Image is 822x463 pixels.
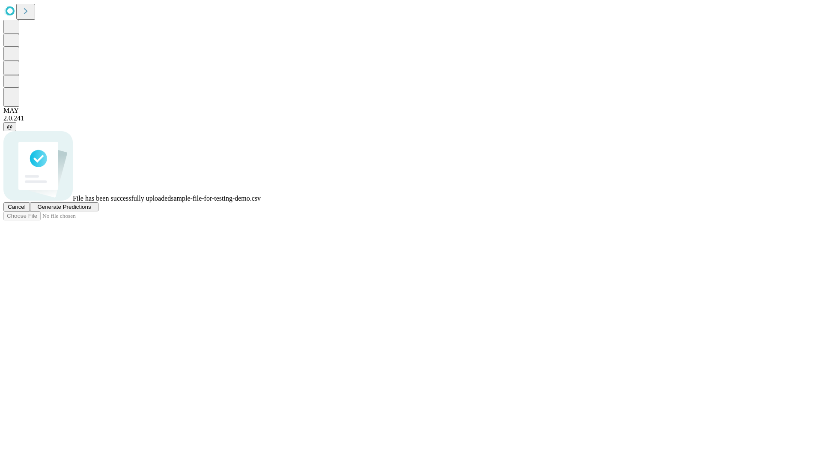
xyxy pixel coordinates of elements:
span: @ [7,123,13,130]
button: Generate Predictions [30,202,98,211]
span: Generate Predictions [37,204,91,210]
span: sample-file-for-testing-demo.csv [171,195,261,202]
span: Cancel [8,204,26,210]
div: 2.0.241 [3,114,819,122]
span: File has been successfully uploaded [73,195,171,202]
button: @ [3,122,16,131]
button: Cancel [3,202,30,211]
div: MAY [3,107,819,114]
